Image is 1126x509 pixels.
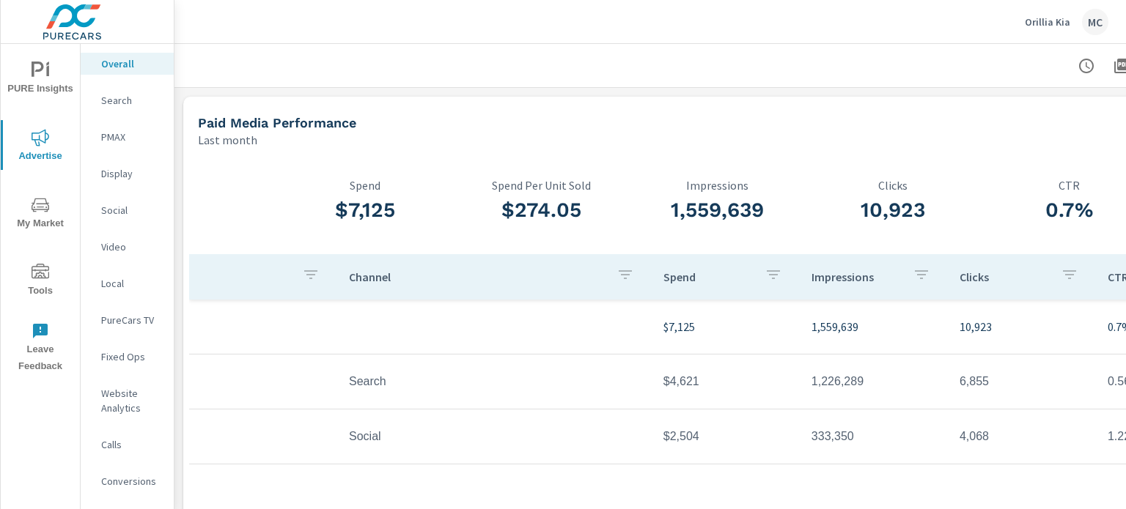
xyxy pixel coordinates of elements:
td: 4,068 [948,418,1096,455]
p: Orillia Kia [1025,15,1070,29]
p: Fixed Ops [101,349,162,364]
p: Impressions [812,270,901,284]
div: MC [1082,9,1108,35]
p: Last month [198,131,257,149]
p: $7,125 [663,318,788,335]
p: Spend [663,270,753,284]
td: 6,855 [948,363,1096,400]
div: Website Analytics [81,382,174,419]
p: Search [101,93,162,108]
p: PMAX [101,130,162,144]
p: Clicks [960,270,1049,284]
p: Overall [101,56,162,71]
h3: $7,125 [277,198,453,223]
span: Tools [5,264,76,300]
td: Social [337,418,652,455]
p: Clicks [805,179,981,192]
p: Website Analytics [101,386,162,415]
span: My Market [5,196,76,232]
h3: $274.05 [453,198,629,223]
span: PURE Insights [5,62,76,97]
p: Impressions [629,179,805,192]
div: Calls [81,434,174,456]
h5: Paid Media Performance [198,115,356,130]
p: PureCars TV [101,313,162,327]
h3: 10,923 [805,198,981,223]
p: 10,923 [960,318,1084,335]
td: 333,350 [800,418,948,455]
p: Spend [277,179,453,192]
img: icon-search.svg [201,371,223,393]
p: Spend Per Unit Sold [453,179,629,192]
div: Video [81,236,174,258]
td: $2,504 [652,418,800,455]
div: Fixed Ops [81,346,174,368]
span: Advertise [5,129,76,165]
p: Display [101,166,162,181]
p: 1,559,639 [812,318,936,335]
div: PMAX [81,126,174,148]
div: nav menu [1,44,80,381]
p: Channel [349,270,605,284]
p: Calls [101,437,162,452]
p: Social [101,203,162,218]
td: Search [337,363,652,400]
div: Social [81,199,174,221]
div: Overall [81,53,174,75]
div: PureCars TV [81,309,174,331]
p: Local [101,276,162,291]
div: Conversions [81,470,174,492]
p: Video [101,239,162,254]
td: 1,226,289 [800,363,948,400]
h3: 1,559,639 [629,198,805,223]
div: Display [81,163,174,185]
div: Local [81,272,174,294]
td: $4,621 [652,363,800,400]
span: Leave Feedback [5,322,76,375]
p: Conversions [101,474,162,488]
div: Search [81,89,174,111]
img: icon-social.svg [201,426,223,447]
